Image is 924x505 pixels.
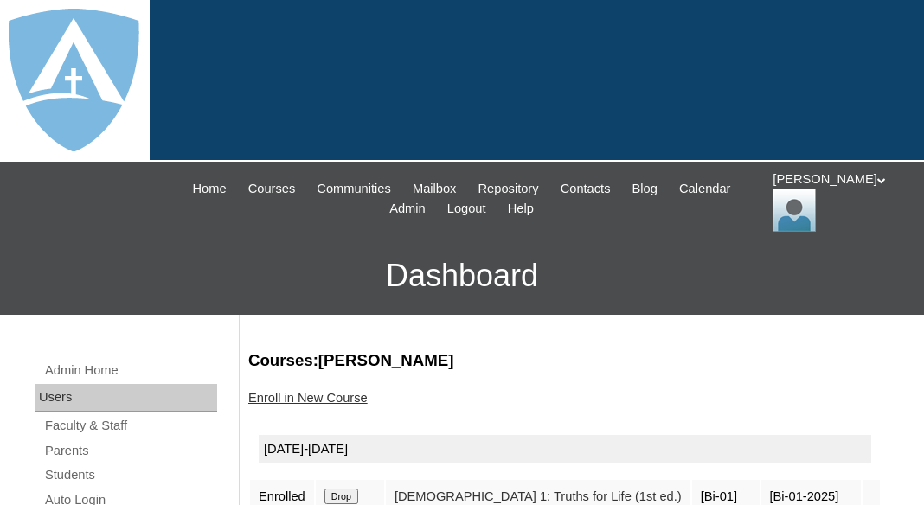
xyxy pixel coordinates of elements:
[43,415,217,437] a: Faculty & Staff
[192,179,226,199] span: Home
[43,360,217,381] a: Admin Home
[499,199,542,219] a: Help
[9,9,139,151] img: logo-white.png
[632,179,658,199] span: Blog
[317,179,391,199] span: Communities
[679,179,730,199] span: Calendar
[240,179,305,199] a: Courses
[9,237,915,315] h3: Dashboard
[35,384,217,412] div: Users
[324,489,358,504] input: Drop
[413,179,457,199] span: Mailbox
[183,179,234,199] a: Home
[395,489,682,503] a: [DEMOGRAPHIC_DATA] 1: Truths for Life (1st ed.)
[259,435,871,464] div: [DATE]-[DATE]
[508,199,534,219] span: Help
[561,179,611,199] span: Contacts
[404,179,465,199] a: Mailbox
[308,179,400,199] a: Communities
[773,170,907,232] div: [PERSON_NAME]
[624,179,666,199] a: Blog
[671,179,739,199] a: Calendar
[248,349,907,372] h3: Courses:[PERSON_NAME]
[389,199,426,219] span: Admin
[552,179,619,199] a: Contacts
[381,199,434,219] a: Admin
[773,189,816,232] img: Thomas Lambert
[43,464,217,486] a: Students
[478,179,539,199] span: Repository
[248,391,368,405] a: Enroll in New Course
[447,199,486,219] span: Logout
[439,199,495,219] a: Logout
[43,440,217,462] a: Parents
[470,179,548,199] a: Repository
[248,179,296,199] span: Courses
